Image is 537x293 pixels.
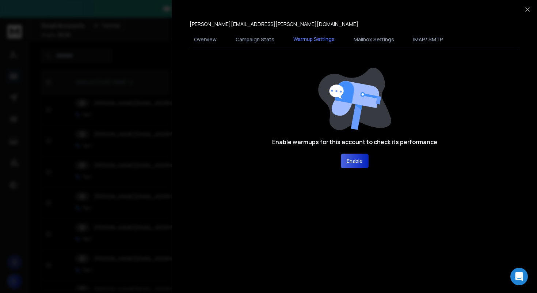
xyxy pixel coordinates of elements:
[289,31,339,48] button: Warmup Settings
[231,31,279,48] button: Campaign Stats
[409,31,447,48] button: IMAP/ SMTP
[190,20,358,28] p: [PERSON_NAME][EMAIL_ADDRESS][PERSON_NAME][DOMAIN_NAME]
[190,31,221,48] button: Overview
[341,154,369,168] button: Enable
[349,31,399,48] button: Mailbox Settings
[272,138,437,146] h1: Enable warmups for this account to check its performance
[318,68,391,130] img: image
[510,268,528,285] div: Open Intercom Messenger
